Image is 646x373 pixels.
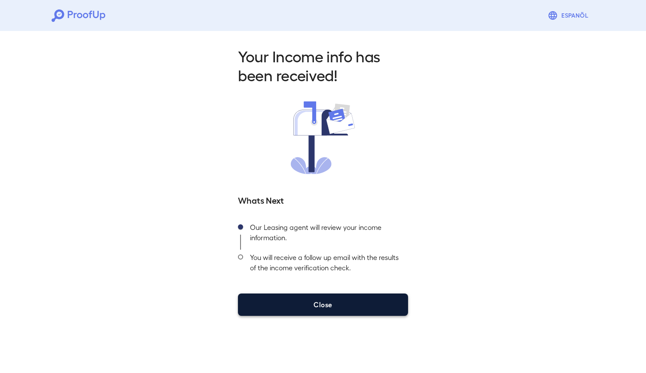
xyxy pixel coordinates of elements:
[238,46,408,84] h2: Your Income info has been received!
[544,7,594,24] button: Espanõl
[243,220,408,250] div: Our Leasing agent will review your income information.
[291,101,355,174] img: received.svg
[243,250,408,280] div: You will receive a follow up email with the results of the income verification check.
[238,194,408,206] h5: Whats Next
[238,294,408,316] button: Close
